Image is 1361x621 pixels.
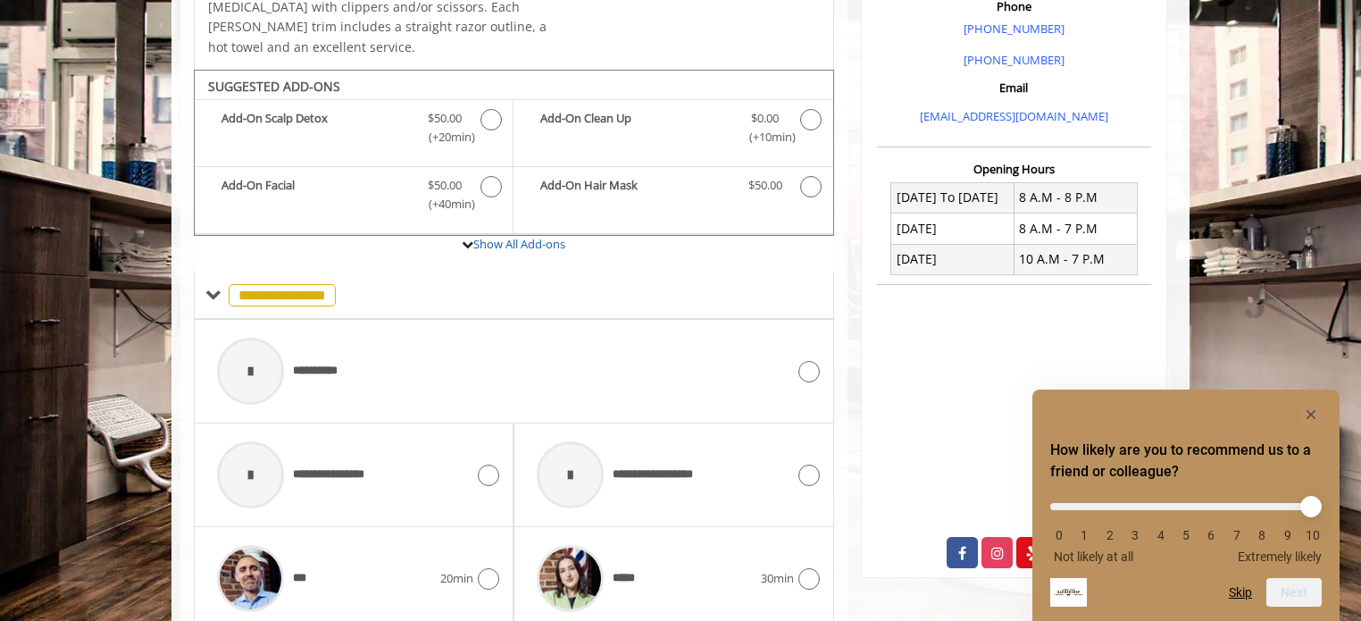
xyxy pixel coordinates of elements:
span: (+40min ) [419,195,472,214]
b: SUGGESTED ADD-ONS [208,78,340,95]
li: 10 [1304,528,1322,542]
span: (+10min ) [739,128,791,147]
h2: How likely are you to recommend us to a friend or colleague? Select an option from 0 to 10, with ... [1050,440,1322,483]
b: Add-On Hair Mask [540,176,730,197]
li: 1 [1075,528,1093,542]
li: 9 [1279,528,1297,542]
li: 0 [1050,528,1068,542]
a: [PHONE_NUMBER] [964,21,1065,37]
button: Next question [1266,578,1322,607]
a: [EMAIL_ADDRESS][DOMAIN_NAME] [920,108,1108,124]
li: 8 [1253,528,1271,542]
td: [DATE] [891,244,1014,274]
li: 4 [1152,528,1170,542]
h3: Email [881,81,1147,94]
td: 8 A.M - 8 P.M [1014,182,1137,213]
li: 5 [1177,528,1195,542]
td: 8 A.M - 7 P.M [1014,214,1137,244]
div: Beard Trim Add-onS [194,70,834,236]
span: Not likely at all [1054,550,1133,564]
li: 6 [1202,528,1220,542]
td: [DATE] To [DATE] [891,182,1014,213]
span: (+20min ) [419,128,472,147]
span: Extremely likely [1238,550,1322,564]
b: Add-On Scalp Detox [221,109,410,147]
label: Add-On Scalp Detox [204,109,504,151]
h3: Opening Hours [877,163,1151,175]
label: Add-On Clean Up [522,109,823,151]
span: $0.00 [751,109,779,128]
b: Add-On Clean Up [540,109,730,147]
div: How likely are you to recommend us to a friend or colleague? Select an option from 0 to 10, with ... [1050,490,1322,564]
span: 20min [440,569,473,588]
li: 2 [1101,528,1119,542]
td: 10 A.M - 7 P.M [1014,244,1137,274]
li: 7 [1228,528,1246,542]
div: How likely are you to recommend us to a friend or colleague? Select an option from 0 to 10, with ... [1050,404,1322,607]
label: Add-On Hair Mask [522,176,823,202]
td: [DATE] [891,214,1014,244]
span: $50.00 [428,109,462,128]
button: Hide survey [1300,404,1322,425]
b: Add-On Facial [221,176,410,214]
span: $50.00 [748,176,782,195]
li: 3 [1126,528,1144,542]
label: Add-On Facial [204,176,504,218]
button: Skip [1229,585,1252,600]
span: $50.00 [428,176,462,195]
a: Show All Add-ons [473,236,565,252]
a: [PHONE_NUMBER] [964,52,1065,68]
span: 30min [761,569,794,588]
